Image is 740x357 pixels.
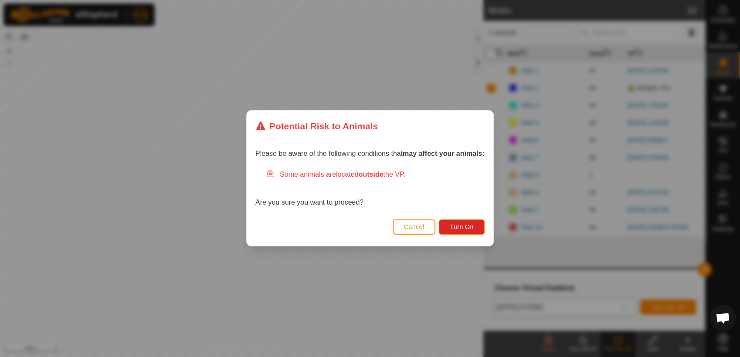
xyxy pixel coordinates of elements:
span: Cancel [404,224,424,231]
span: located the VP. [336,171,405,178]
div: Open chat [710,305,736,331]
span: Turn On [450,224,474,231]
div: Potential Risk to Animals [255,119,378,133]
strong: may affect your animals: [403,150,485,158]
button: Cancel [393,219,436,235]
strong: outside [359,171,384,178]
div: Are you sure you want to proceed? [255,170,485,208]
span: Please be aware of the following conditions that [255,150,485,158]
div: Some animals are [266,170,485,180]
button: Turn On [439,219,485,235]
